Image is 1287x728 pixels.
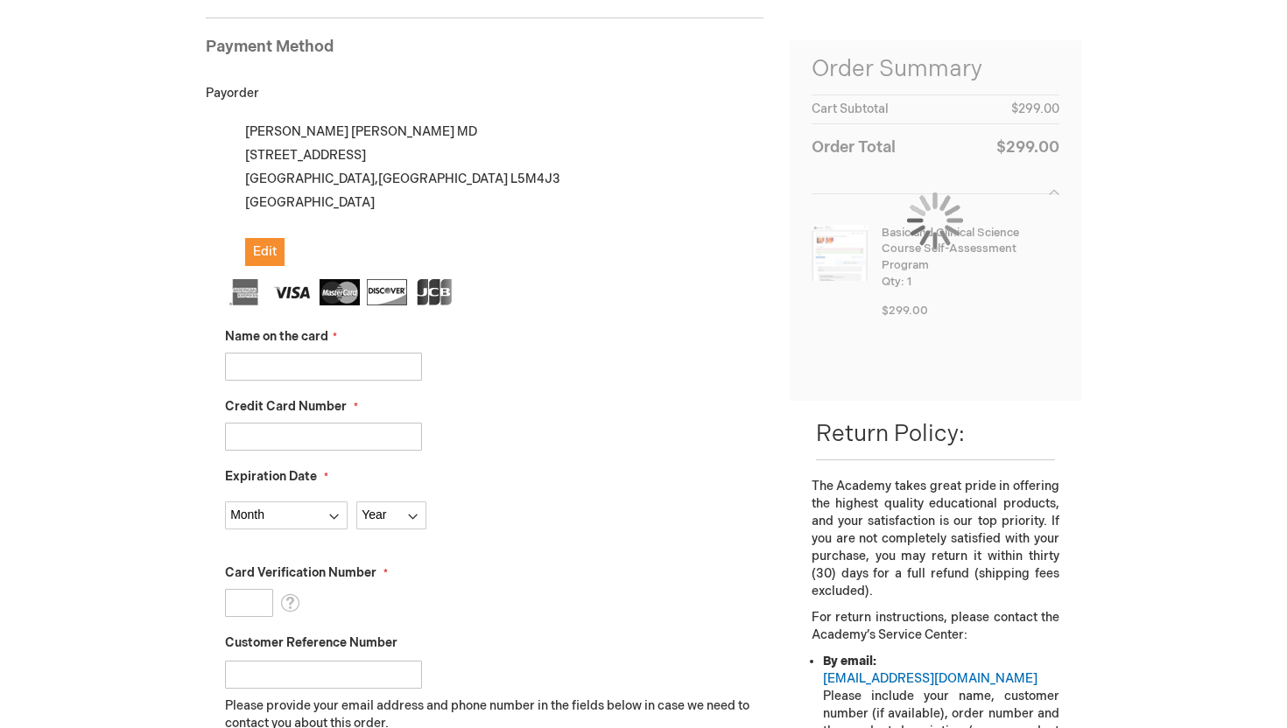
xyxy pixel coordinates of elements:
[225,120,763,266] div: [PERSON_NAME] [PERSON_NAME] MD [STREET_ADDRESS] [GEOGRAPHIC_DATA] , L5M4J3 [GEOGRAPHIC_DATA]
[225,329,328,344] span: Name on the card
[225,399,347,414] span: Credit Card Number
[812,478,1059,600] p: The Academy takes great pride in offering the highest quality educational products, and your sati...
[225,635,397,650] span: Customer Reference Number
[225,565,376,580] span: Card Verification Number
[320,279,360,305] img: MasterCard
[823,671,1037,686] a: [EMAIL_ADDRESS][DOMAIN_NAME]
[253,244,277,259] span: Edit
[907,192,963,248] img: Loading...
[816,421,965,448] span: Return Policy:
[225,469,317,484] span: Expiration Date
[225,279,265,305] img: American Express
[245,238,285,266] button: Edit
[206,36,763,67] div: Payment Method
[225,589,273,617] input: Card Verification Number
[414,279,454,305] img: JCB
[823,654,876,668] strong: By email:
[225,423,422,451] input: Credit Card Number
[378,171,508,186] span: [GEOGRAPHIC_DATA]
[206,86,259,101] span: Payorder
[367,279,407,305] img: Discover
[272,279,313,305] img: Visa
[812,609,1059,644] p: For return instructions, please contact the Academy’s Service Center:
